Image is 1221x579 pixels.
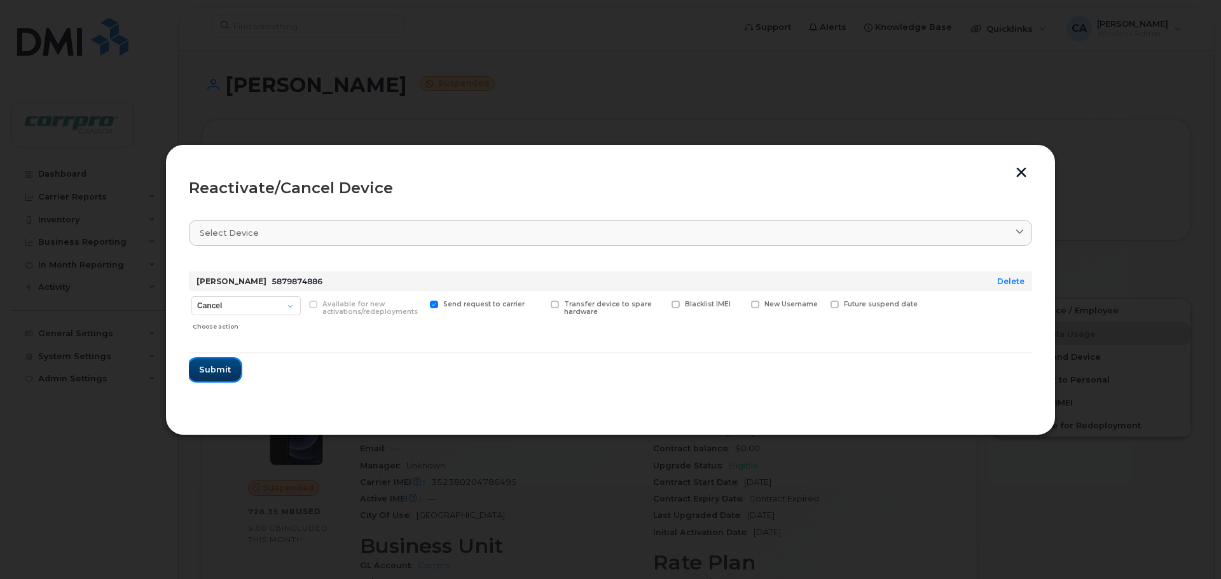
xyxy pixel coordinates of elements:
[193,317,301,332] div: Choose action
[656,301,663,307] input: Blacklist IMEI
[322,300,418,317] span: Available for new activations/redeployments
[535,301,542,307] input: Transfer device to spare hardware
[200,227,259,239] span: Select device
[197,276,266,286] strong: [PERSON_NAME]
[443,300,525,308] span: Send request to carrier
[764,300,818,308] span: New Username
[815,301,822,307] input: Future suspend date
[294,301,300,307] input: Available for new activations/redeployments
[685,300,731,308] span: Blacklist IMEI
[189,220,1032,246] a: Select device
[189,358,241,381] button: Submit
[199,364,231,376] span: Submit
[415,301,421,307] input: Send request to carrier
[564,300,652,317] span: Transfer device to spare hardware
[272,276,322,286] span: 5879874886
[997,276,1024,286] a: Delete
[736,301,742,307] input: New Username
[189,181,1032,196] div: Reactivate/Cancel Device
[844,300,918,308] span: Future suspend date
